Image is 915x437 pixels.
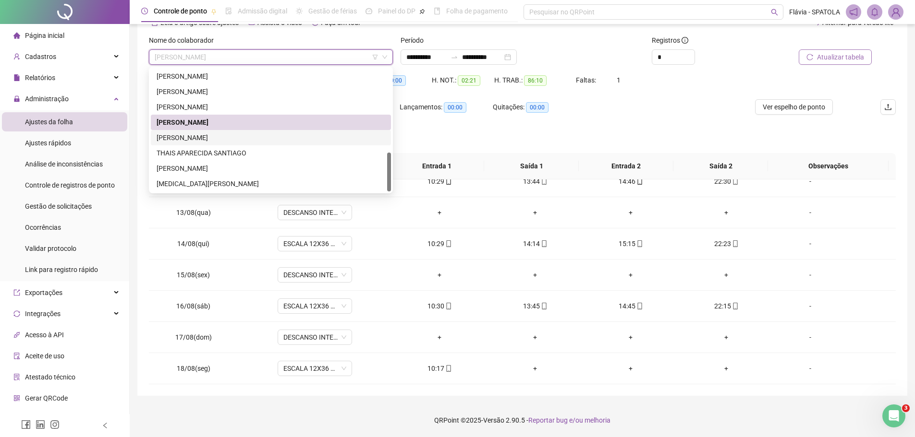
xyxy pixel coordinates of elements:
span: Acesso à API [25,331,64,339]
div: YASMIN MARIA SALVIANO CANDIDO [151,176,391,191]
div: + [686,270,767,280]
span: mobile [635,178,643,185]
span: Faltas: [576,76,598,84]
span: Folha de pagamento [446,7,508,15]
span: mobile [540,178,548,185]
button: Ver espelho de ponto [755,99,833,115]
span: info-circle [682,37,688,44]
span: mobile [444,240,452,247]
div: [PERSON_NAME] [157,71,385,82]
span: bell [870,8,879,16]
button: Atualizar tabela [799,49,872,65]
span: swap-right [451,53,458,61]
span: Aceite de uso [25,352,64,360]
span: sync [13,310,20,317]
span: linkedin [36,420,45,429]
th: Saída 2 [673,153,768,179]
th: Entrada 1 [390,153,484,179]
div: Quitações: [493,102,586,113]
span: search [771,9,778,16]
span: Flávia - SPATOLA [789,7,840,17]
span: Gerar QRCode [25,394,68,402]
span: Atestado técnico [25,373,75,381]
div: - [782,301,839,311]
span: Análise de inconsistências [25,160,103,168]
div: H. TRAB.: [494,75,576,86]
div: [PERSON_NAME] [157,132,385,143]
div: H. NOT.: [432,75,494,86]
span: Integrações [25,310,61,318]
span: mobile [444,178,452,185]
div: MARIA EDUARDA PEREIRA DA SILVA [151,84,391,99]
div: [PERSON_NAME] [157,102,385,112]
span: export [13,289,20,296]
div: 10:29 [400,176,480,187]
th: Saída 1 [484,153,579,179]
div: LAURA ARAUJO RAMOS DA FONSECA [151,69,391,84]
span: ESCALA 12X36 KING/REAL [283,236,346,251]
div: THAIS APARECIDA SANTIAGO [157,148,385,158]
span: 86:10 [524,75,547,86]
div: 22:23 [686,238,767,249]
label: Período [401,35,430,46]
span: dashboard [366,8,372,14]
span: file-done [225,8,232,14]
img: 53998 [889,5,903,19]
span: lock [13,95,20,102]
span: reload [806,54,813,60]
div: 10:17 [400,363,480,374]
span: Registros [652,35,688,46]
span: qrcode [13,395,20,402]
span: mobile [540,240,548,247]
footer: QRPoint © 2025 - 2.90.5 - [130,403,915,437]
span: 00:00 [383,75,406,86]
span: audit [13,353,20,359]
span: Painel do DP [378,7,415,15]
span: mobile [444,303,452,309]
div: 13:45 [495,301,575,311]
div: + [591,207,671,218]
span: 00:00 [526,102,549,113]
span: Admissão digital [238,7,287,15]
div: RAYSSA PEREIRA CARVALHO [151,99,391,115]
div: 22:15 [686,301,767,311]
span: Atualizar tabela [817,52,864,62]
span: 17/08(dom) [175,333,212,341]
span: Observações [776,161,881,171]
div: + [400,207,480,218]
div: [PERSON_NAME] [157,163,385,174]
div: 15:15 [591,238,671,249]
div: + [495,270,575,280]
div: - [782,270,839,280]
span: 00:00 [444,102,466,113]
span: clock-circle [141,8,148,14]
span: filter [372,54,378,60]
span: left [102,422,109,429]
span: DESCANSO INTER-JORNADA [283,330,346,344]
div: + [686,207,767,218]
iframe: Intercom live chat [882,404,905,427]
span: mobile [731,178,739,185]
div: + [495,363,575,374]
div: + [591,363,671,374]
span: Link para registro rápido [25,266,98,273]
span: api [13,331,20,338]
span: book [434,8,440,14]
div: - [782,176,839,187]
div: SARAH VITÓRIA DOS SANTOS SILVA [151,130,391,145]
div: + [591,270,671,280]
span: pushpin [419,9,425,14]
div: 14:46 [591,176,671,187]
div: Lançamentos: [400,102,493,113]
div: - [782,332,839,343]
div: + [400,332,480,343]
div: SARAH DA SILVA [151,115,391,130]
div: 14:14 [495,238,575,249]
span: Relatórios [25,74,55,82]
span: Ver espelho de ponto [763,102,825,112]
div: + [400,270,480,280]
span: Ajustes da folha [25,118,73,126]
div: + [495,332,575,343]
span: down [382,54,388,60]
span: Reportar bug e/ou melhoria [528,416,610,424]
